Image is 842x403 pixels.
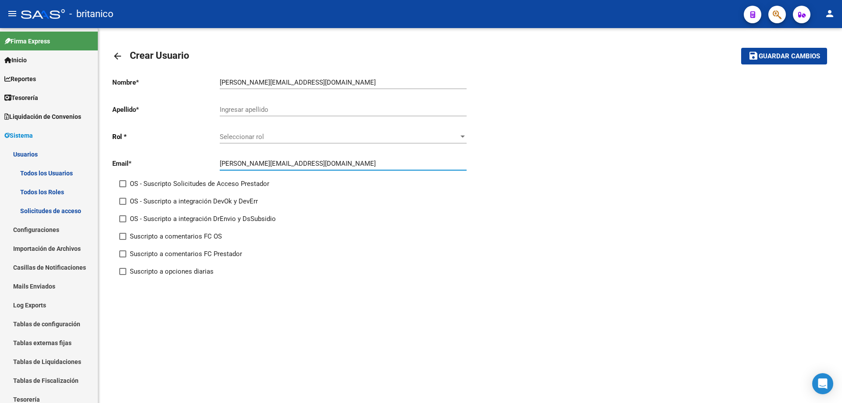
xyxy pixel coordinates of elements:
span: - britanico [69,4,114,24]
span: Tesorería [4,93,38,103]
span: OS - Suscripto Solicitudes de Acceso Prestador [130,178,269,189]
div: Open Intercom Messenger [812,373,833,394]
mat-icon: arrow_back [112,51,123,61]
span: Inicio [4,55,27,65]
p: Email [112,159,220,168]
span: Guardar cambios [759,53,820,61]
mat-icon: person [824,8,835,19]
p: Rol * [112,132,220,142]
span: Liquidación de Convenios [4,112,81,121]
mat-icon: save [748,50,759,61]
span: Suscripto a opciones diarias [130,266,214,277]
p: Nombre [112,78,220,87]
span: Seleccionar rol [220,133,459,141]
span: Firma Express [4,36,50,46]
span: Reportes [4,74,36,84]
span: Suscripto a comentarios FC Prestador [130,249,242,259]
span: OS - Suscripto a integración DrEnvio y DsSubsidio [130,214,276,224]
button: Guardar cambios [741,48,827,64]
span: OS - Suscripto a integración DevOk y DevErr [130,196,258,207]
span: Crear Usuario [130,50,189,61]
p: Apellido [112,105,220,114]
mat-icon: menu [7,8,18,19]
span: Sistema [4,131,33,140]
span: Suscripto a comentarios FC OS [130,231,222,242]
